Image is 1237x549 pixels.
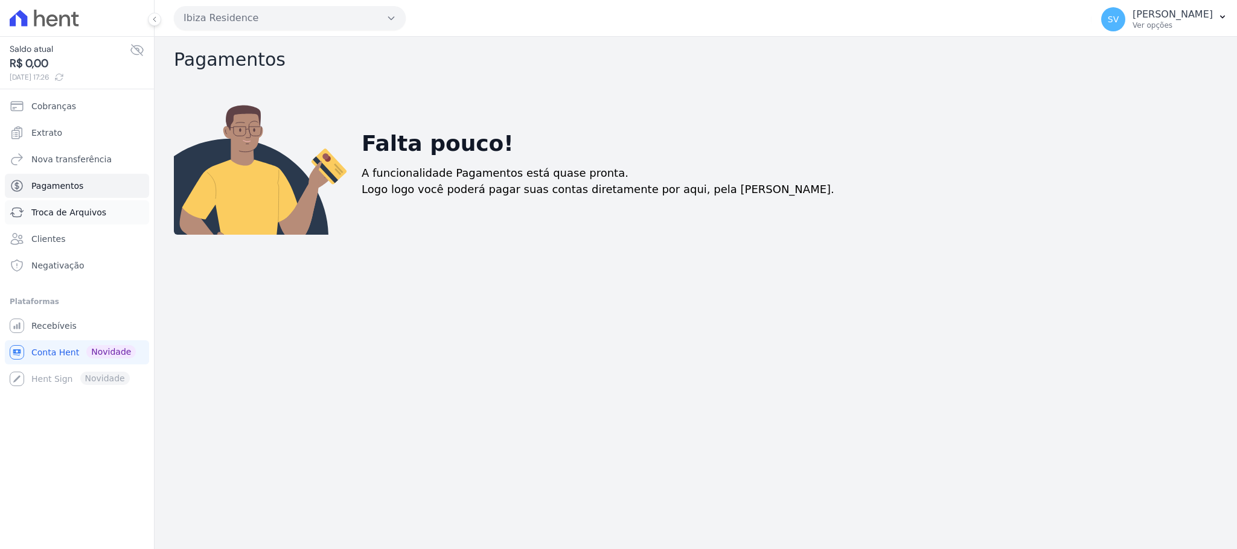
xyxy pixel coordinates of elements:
span: Conta Hent [31,346,79,358]
span: Pagamentos [31,180,83,192]
span: Cobranças [31,100,76,112]
span: Nova transferência [31,153,112,165]
h2: Falta pouco! [362,127,514,160]
button: SV [PERSON_NAME] Ver opções [1092,2,1237,36]
p: Logo logo você poderá pagar suas contas diretamente por aqui, pela [PERSON_NAME]. [362,181,834,197]
a: Recebíveis [5,314,149,338]
button: Ibiza Residence [174,6,406,30]
p: [PERSON_NAME] [1133,8,1213,21]
a: Troca de Arquivos [5,200,149,224]
span: Troca de Arquivos [31,206,106,218]
span: Recebíveis [31,320,77,332]
a: Cobranças [5,94,149,118]
p: Ver opções [1133,21,1213,30]
a: Nova transferência [5,147,149,171]
span: R$ 0,00 [10,56,130,72]
a: Negativação [5,253,149,278]
div: Plataformas [10,294,144,309]
span: Extrato [31,127,62,139]
a: Extrato [5,121,149,145]
p: A funcionalidade Pagamentos está quase pronta. [362,165,628,181]
span: [DATE] 17:26 [10,72,130,83]
span: Negativação [31,259,85,271]
nav: Sidebar [10,94,144,391]
h2: Pagamentos [174,49,1218,71]
a: Conta Hent Novidade [5,340,149,364]
span: Novidade [86,345,136,358]
a: Pagamentos [5,174,149,198]
span: Saldo atual [10,43,130,56]
span: SV [1108,15,1119,24]
span: Clientes [31,233,65,245]
a: Clientes [5,227,149,251]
